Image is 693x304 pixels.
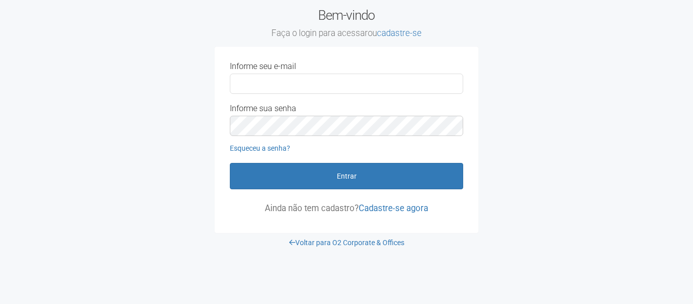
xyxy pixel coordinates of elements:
a: Esqueceu a senha? [230,144,290,152]
h2: Bem-vindo [215,8,478,39]
p: Ainda não tem cadastro? [230,204,463,213]
a: Voltar para O2 Corporate & Offices [289,239,404,247]
label: Informe seu e-mail [230,62,296,71]
span: ou [368,28,422,38]
button: Entrar [230,163,463,189]
a: cadastre-se [377,28,422,38]
small: Faça o login para acessar [215,28,478,39]
a: Cadastre-se agora [359,203,428,213]
label: Informe sua senha [230,104,296,113]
